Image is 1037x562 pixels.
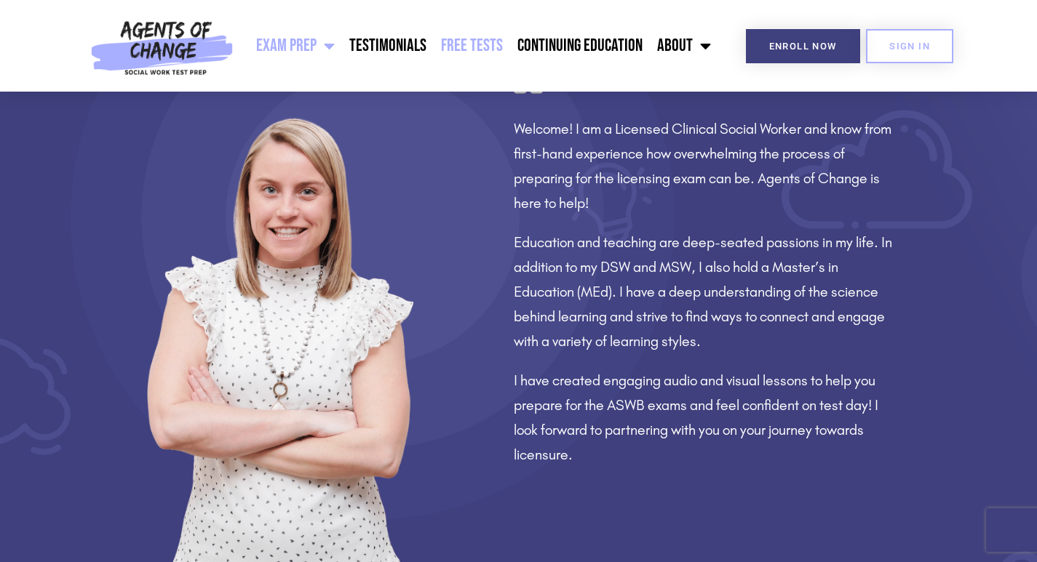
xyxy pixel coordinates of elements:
p: Education and teaching are deep-seated passions in my life. In addition to my DSW and MSW, I also... [514,230,897,353]
span: SIGN IN [889,41,930,51]
a: Testimonials [342,28,434,64]
span: Enroll Now [769,41,837,51]
a: Free Tests [434,28,510,64]
a: Continuing Education [510,28,650,64]
a: Exam Prep [249,28,342,64]
p: Welcome! I am a Licensed Clinical Social Worker and know from first-hand experience how overwhelm... [514,116,897,215]
nav: Menu [240,28,718,64]
a: SIGN IN [866,29,953,63]
a: Enroll Now [746,29,860,63]
p: I have created engaging audio and visual lessons to help you prepare for the ASWB exams and feel ... [514,368,897,467]
a: About [650,28,718,64]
